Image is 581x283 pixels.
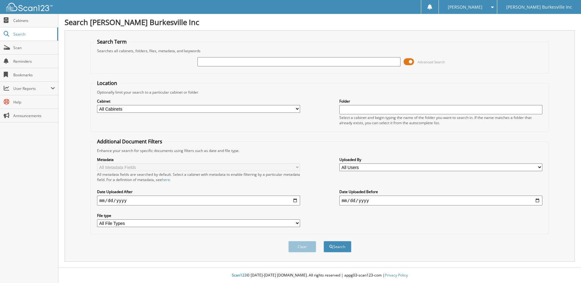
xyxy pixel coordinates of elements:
[94,48,546,53] div: Searches all cabinets, folders, files, metadata, and keywords
[13,99,55,105] span: Help
[6,3,53,11] img: scan123-logo-white.svg
[97,172,300,182] div: All metadata fields are searched by default. Select a cabinet with metadata to enable filtering b...
[339,99,543,104] label: Folder
[97,196,300,205] input: start
[58,268,581,283] div: © [DATE]-[DATE] [DOMAIN_NAME]. All rights reserved | appg03-scan123-com |
[97,189,300,194] label: Date Uploaded After
[288,241,316,252] button: Clear
[13,45,55,50] span: Scan
[448,5,482,9] span: [PERSON_NAME]
[385,272,408,278] a: Privacy Policy
[162,177,170,182] a: here
[506,5,572,9] span: [PERSON_NAME] Burkesville Inc
[339,196,543,205] input: end
[13,113,55,118] span: Announcements
[94,80,120,87] legend: Location
[13,59,55,64] span: Reminders
[339,157,543,162] label: Uploaded By
[65,17,575,27] h1: Search [PERSON_NAME] Burkesville Inc
[232,272,247,278] span: Scan123
[13,32,54,37] span: Search
[13,18,55,23] span: Cabinets
[13,86,51,91] span: User Reports
[418,60,445,64] span: Advanced Search
[97,99,300,104] label: Cabinet
[339,189,543,194] label: Date Uploaded Before
[97,157,300,162] label: Metadata
[94,38,130,45] legend: Search Term
[94,90,546,95] div: Optionally limit your search to a particular cabinet or folder
[324,241,351,252] button: Search
[13,72,55,78] span: Bookmarks
[339,115,543,125] div: Select a cabinet and begin typing the name of the folder you want to search in. If the name match...
[94,148,546,153] div: Enhance your search for specific documents using filters such as date and file type.
[97,213,300,218] label: File type
[94,138,165,145] legend: Additional Document Filters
